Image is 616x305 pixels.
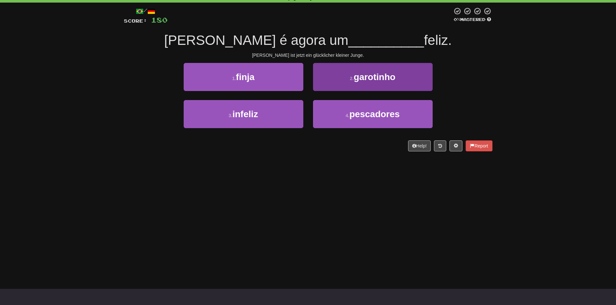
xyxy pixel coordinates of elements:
[232,76,236,81] small: 1 .
[124,52,492,58] div: [PERSON_NAME] ist jetzt ein glücklicher kleiner Junge.
[466,140,492,151] button: Report
[313,63,433,91] button: 2.garotinho
[424,33,452,48] span: feliz.
[454,17,460,22] span: 0 %
[236,72,255,82] span: finja
[346,113,350,118] small: 4 .
[232,109,258,119] span: infeliz
[124,18,147,24] span: Score:
[184,63,303,91] button: 1.finja
[229,113,232,118] small: 3 .
[184,100,303,128] button: 3.infeliz
[354,72,395,82] span: garotinho
[452,17,492,23] div: Mastered
[434,140,446,151] button: Round history (alt+y)
[408,140,431,151] button: Help!
[151,16,168,24] span: 180
[348,33,424,48] span: __________
[350,109,400,119] span: pescadores
[124,7,168,15] div: /
[313,100,433,128] button: 4.pescadores
[164,33,349,48] span: [PERSON_NAME] é agora um
[350,76,354,81] small: 2 .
